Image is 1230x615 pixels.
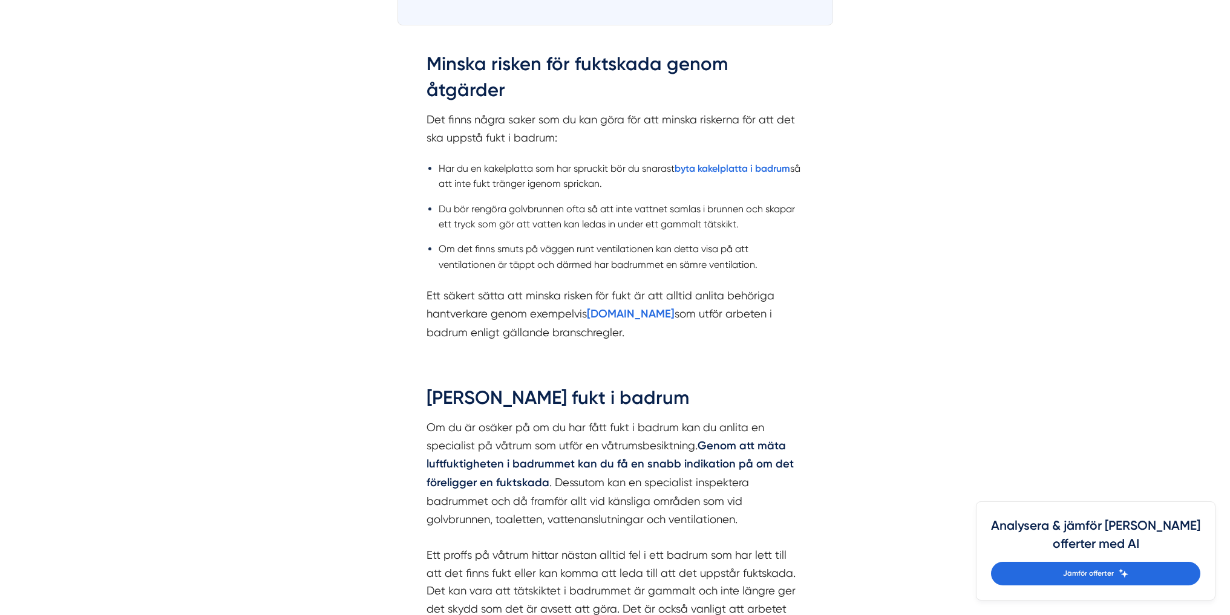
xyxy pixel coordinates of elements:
[439,161,804,192] li: Har du en kakelplatta som har spruckit bör du snarast så att inte fukt tränger igenom sprickan.
[587,307,675,320] a: [DOMAIN_NAME]
[991,562,1200,585] a: Jämför offerter
[427,439,794,489] strong: Genom att mäta luftfuktigheten i badrummet kan du få en snabb indikation på om det föreligger en ...
[439,241,804,272] li: Om det finns smuts på väggen runt ventilationen kan detta visa på att ventilationen är täppt och ...
[427,111,804,146] p: Det finns några saker som du kan göra för att minska riskerna för att det ska uppstå fukt i badrum:
[427,51,804,111] h2: Minska risken för fuktskada genom åtgärder
[439,201,804,232] li: Du bör rengöra golvbrunnen ofta så att inte vattnet samlas i brunnen och skapar ett tryck som gör...
[1063,568,1114,579] span: Jämför offerter
[427,287,804,341] p: Ett säkert sätta att minska risken för fukt är att alltid anlita behöriga hantverkare genom exemp...
[587,307,675,321] strong: [DOMAIN_NAME]
[675,163,790,174] a: byta kakelplatta i badrum
[427,385,804,418] h2: [PERSON_NAME] fukt i badrum
[991,516,1200,562] h4: Analysera & jämför [PERSON_NAME] offerter med AI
